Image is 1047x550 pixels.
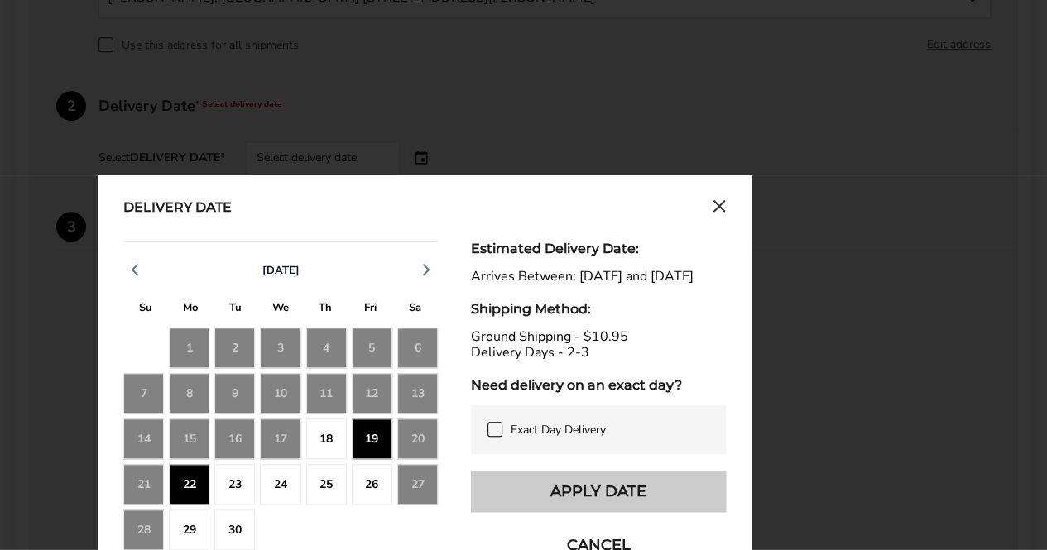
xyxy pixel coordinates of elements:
[168,297,213,323] div: M
[258,297,303,323] div: W
[471,241,726,256] div: Estimated Delivery Date:
[471,471,726,512] button: Apply Date
[471,377,726,393] div: Need delivery on an exact day?
[256,263,306,278] button: [DATE]
[303,297,348,323] div: T
[348,297,392,323] div: F
[471,301,726,317] div: Shipping Method:
[471,329,726,361] div: Ground Shipping - $10.95 Delivery Days - 2-3
[713,199,726,218] button: Close calendar
[123,297,168,323] div: S
[214,297,258,323] div: T
[511,422,606,438] span: Exact Day Delivery
[471,269,726,285] div: Arrives Between: [DATE] and [DATE]
[393,297,438,323] div: S
[262,263,300,278] span: [DATE]
[123,199,232,218] div: Delivery Date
